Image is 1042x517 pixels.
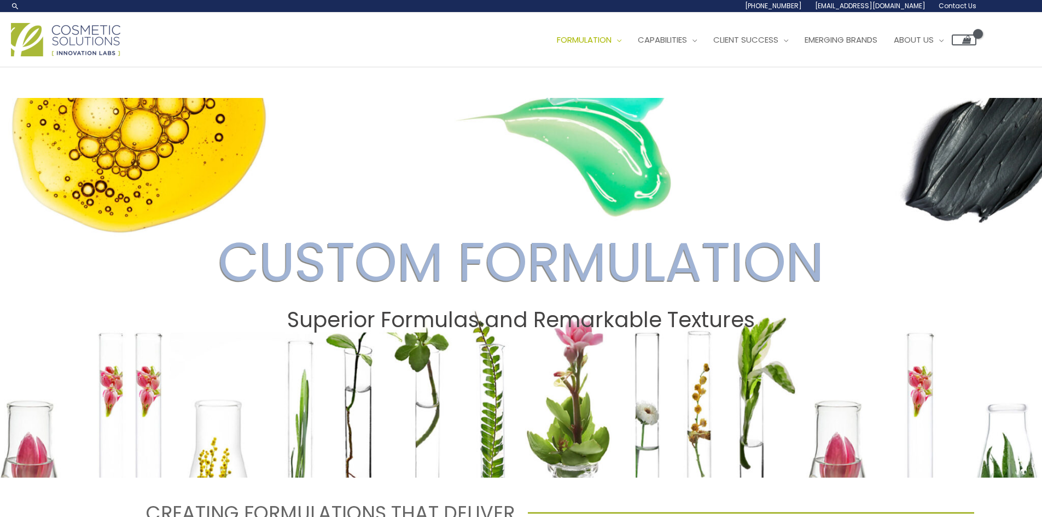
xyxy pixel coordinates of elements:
span: About Us [894,34,934,45]
span: Emerging Brands [805,34,877,45]
span: Client Success [713,34,778,45]
h2: CUSTOM FORMULATION [10,230,1032,294]
a: Capabilities [630,24,705,56]
a: Client Success [705,24,796,56]
a: About Us [886,24,952,56]
a: View Shopping Cart, empty [952,34,976,45]
span: Formulation [557,34,612,45]
h2: Superior Formulas and Remarkable Textures [10,307,1032,333]
span: Capabilities [638,34,687,45]
span: [EMAIL_ADDRESS][DOMAIN_NAME] [815,1,925,10]
a: Formulation [549,24,630,56]
span: Contact Us [939,1,976,10]
a: Search icon link [11,2,20,10]
a: Emerging Brands [796,24,886,56]
span: [PHONE_NUMBER] [745,1,802,10]
nav: Site Navigation [540,24,976,56]
img: Cosmetic Solutions Logo [11,23,120,56]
